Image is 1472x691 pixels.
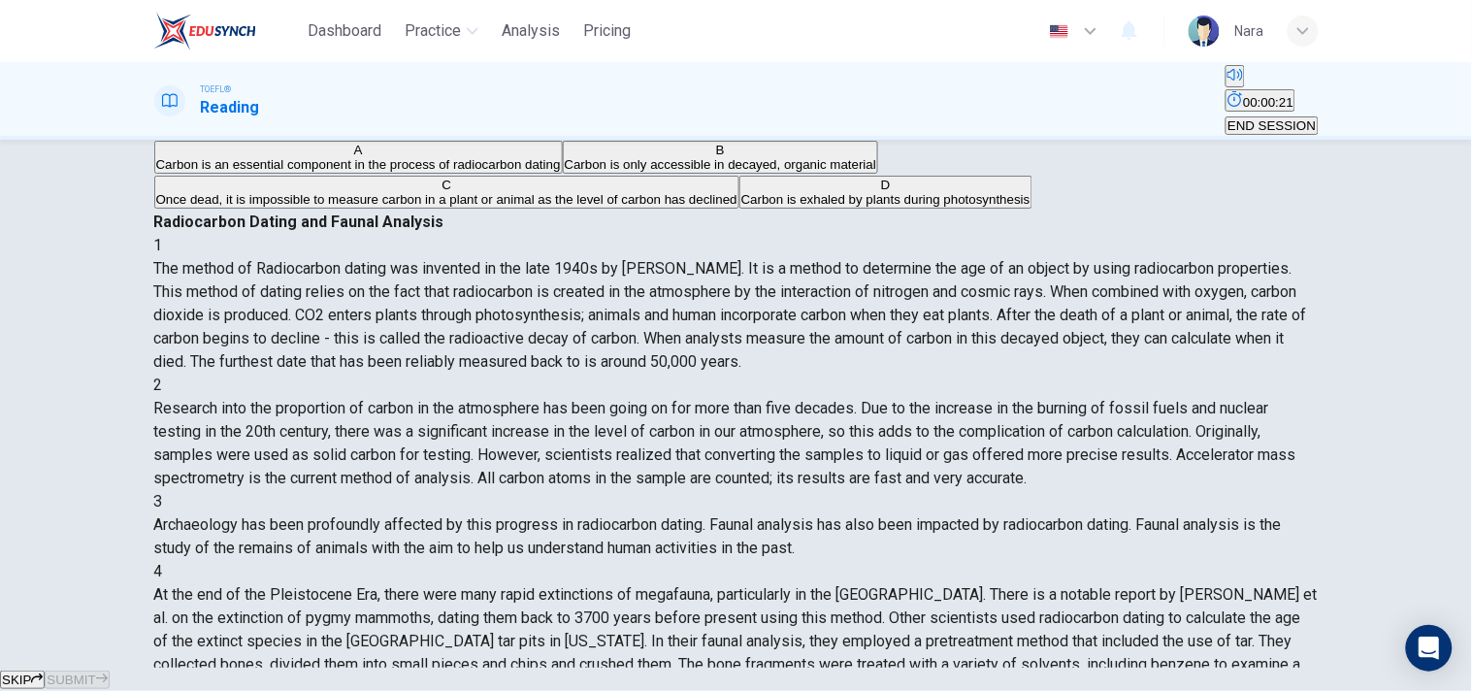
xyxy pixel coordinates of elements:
span: Once dead, it is impossible to measure carbon in a plant or animal as the level of carbon has dec... [156,192,737,207]
span: Pricing [583,19,631,43]
span: Dashboard [308,19,381,43]
img: Profile picture [1189,16,1220,47]
button: 00:00:21 [1226,89,1295,112]
div: A [156,143,561,157]
button: Pricing [575,14,638,49]
span: END SESSION [1227,118,1316,133]
div: ์Nara [1235,19,1264,43]
div: C [156,178,737,192]
div: Hide [1226,89,1318,114]
div: 4 [154,560,1319,583]
span: SKIP [2,673,31,687]
span: Carbon is only accessible in decayed, organic material [565,157,877,172]
div: 2 [154,374,1319,397]
div: 3 [154,490,1319,513]
button: SUBMIT [45,671,109,689]
div: 1 [154,234,1319,257]
span: Archaeology has been profoundly affected by this progress in radiocarbon dating. Faunal analysis ... [154,515,1282,557]
button: ACarbon is an essential component in the process of radiocarbon dating [154,141,563,174]
h4: Radiocarbon Dating and Faunal Analysis [154,211,1319,234]
h1: Reading [201,96,260,119]
div: B [565,143,877,157]
button: Dashboard [300,14,389,49]
span: Analysis [502,19,560,43]
button: Practice [397,14,486,49]
img: EduSynch logo [154,12,256,50]
span: Carbon is exhaled by plants during photosynthesis [741,192,1030,207]
button: COnce dead, it is impossible to measure carbon in a plant or animal as the level of carbon has de... [154,176,739,209]
button: BCarbon is only accessible in decayed, organic material [563,141,879,174]
span: The method of Radiocarbon dating was invented in the late 1940s by [PERSON_NAME]. It is a method ... [154,259,1307,371]
button: END SESSION [1226,116,1318,135]
span: Research into the proportion of carbon in the atmosphere has been going on for more than five dec... [154,399,1296,487]
button: DCarbon is exhaled by plants during photosynthesis [739,176,1032,209]
span: Carbon is an essential component in the process of radiocarbon dating [156,157,561,172]
span: TOEFL® [201,82,232,96]
button: Analysis [494,14,568,49]
span: 00:00:21 [1243,95,1293,110]
img: en [1047,24,1071,39]
a: EduSynch logo [154,12,301,50]
div: D [741,178,1030,192]
div: Mute [1226,65,1318,89]
span: SUBMIT [47,673,95,687]
span: Practice [405,19,461,43]
div: Open Intercom Messenger [1406,625,1453,672]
